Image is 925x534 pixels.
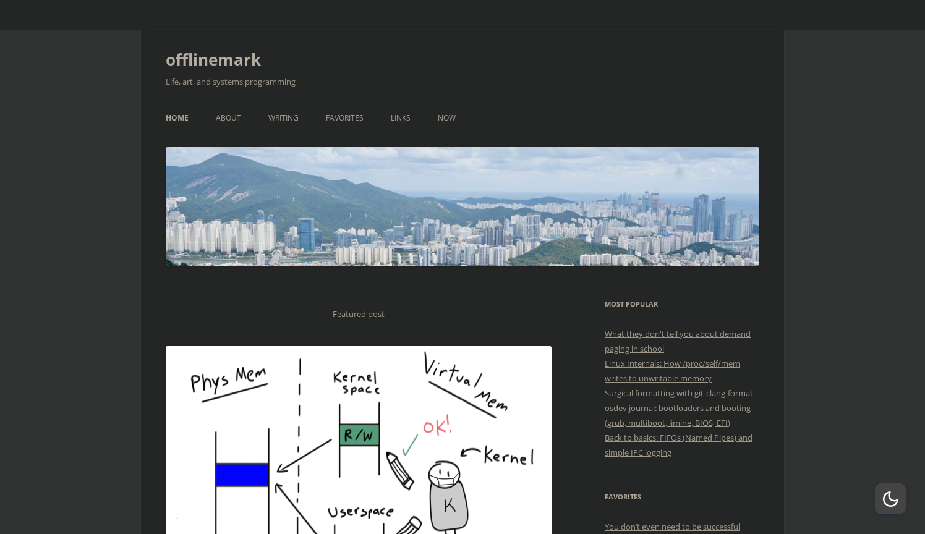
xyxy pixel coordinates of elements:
a: offlinemark [166,44,261,74]
a: Surgical formatting with git-clang-format [605,388,753,399]
a: Now [438,104,456,132]
a: What they don't tell you about demand paging in school [605,328,751,354]
a: About [216,104,241,132]
a: You don’t even need to be successful [605,521,740,532]
a: Back to basics: FIFOs (Named Pipes) and simple IPC logging [605,432,752,458]
h3: Most Popular [605,297,759,311]
a: Home [166,104,189,132]
h3: Favorites [605,489,759,504]
a: Favorites [326,104,364,132]
a: Links [391,104,411,132]
div: Featured post [166,297,552,331]
a: osdev journal: bootloaders and booting (grub, multiboot, limine, BIOS, EFI) [605,402,751,428]
a: Linux Internals: How /proc/self/mem writes to unwritable memory [605,358,740,384]
a: Writing [268,104,299,132]
h2: Life, art, and systems programming [166,74,759,89]
img: offlinemark [166,147,759,265]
